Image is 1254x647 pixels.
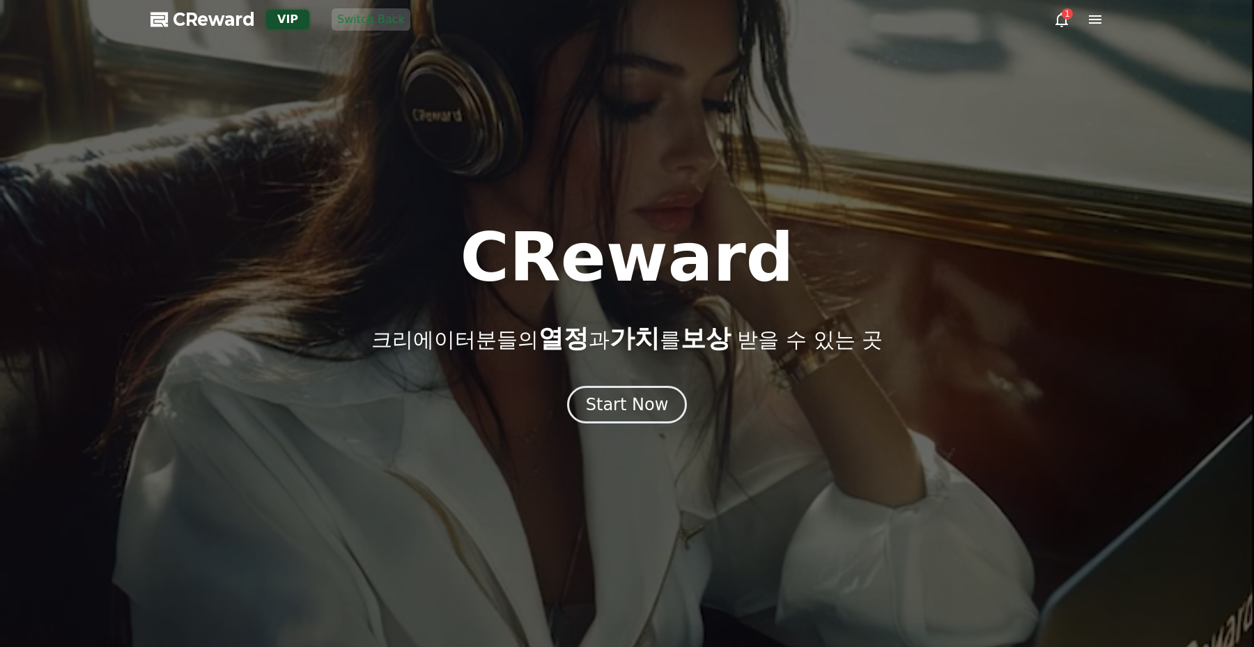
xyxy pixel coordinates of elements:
[173,8,255,31] span: CReward
[567,386,688,423] button: Start Now
[460,224,794,291] h1: CReward
[266,10,309,29] div: VIP
[610,324,660,352] span: 가치
[586,393,669,416] div: Start Now
[332,8,410,31] button: Switch Back
[539,324,589,352] span: 열정
[681,324,731,352] span: 보상
[1053,11,1070,28] a: 1
[371,325,883,352] p: 크리에이터분들의 과 를 받을 수 있는 곳
[150,8,255,31] a: CReward
[567,400,688,413] a: Start Now
[1062,8,1073,20] div: 1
